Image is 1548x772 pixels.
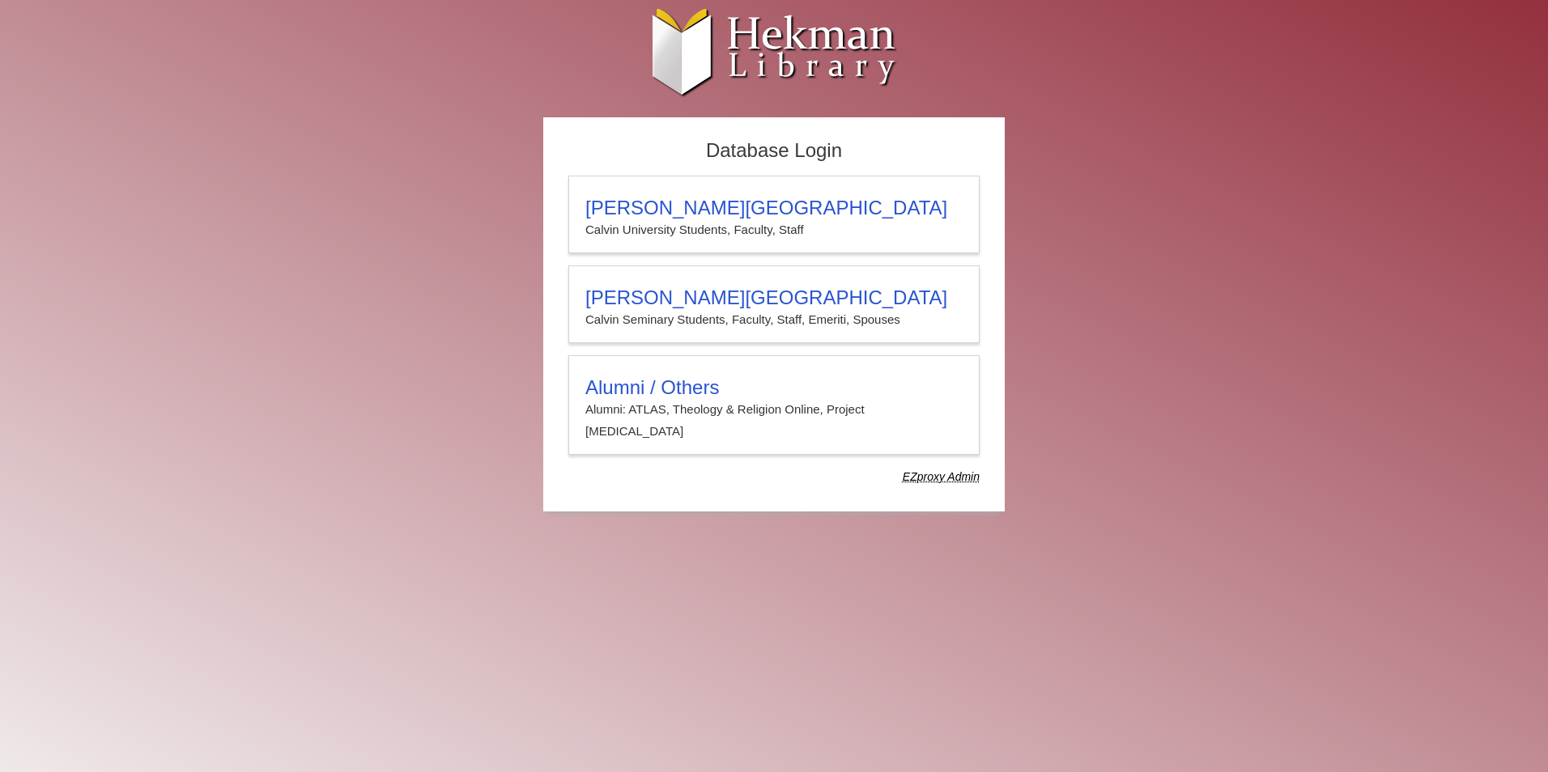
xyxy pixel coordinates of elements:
[585,219,963,240] p: Calvin University Students, Faculty, Staff
[585,399,963,442] p: Alumni: ATLAS, Theology & Religion Online, Project [MEDICAL_DATA]
[568,265,980,343] a: [PERSON_NAME][GEOGRAPHIC_DATA]Calvin Seminary Students, Faculty, Staff, Emeriti, Spouses
[585,197,963,219] h3: [PERSON_NAME][GEOGRAPHIC_DATA]
[585,309,963,330] p: Calvin Seminary Students, Faculty, Staff, Emeriti, Spouses
[568,176,980,253] a: [PERSON_NAME][GEOGRAPHIC_DATA]Calvin University Students, Faculty, Staff
[585,376,963,399] h3: Alumni / Others
[585,286,963,309] h3: [PERSON_NAME][GEOGRAPHIC_DATA]
[560,134,988,168] h2: Database Login
[903,470,980,483] dfn: Use Alumni login
[585,376,963,442] summary: Alumni / OthersAlumni: ATLAS, Theology & Religion Online, Project [MEDICAL_DATA]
